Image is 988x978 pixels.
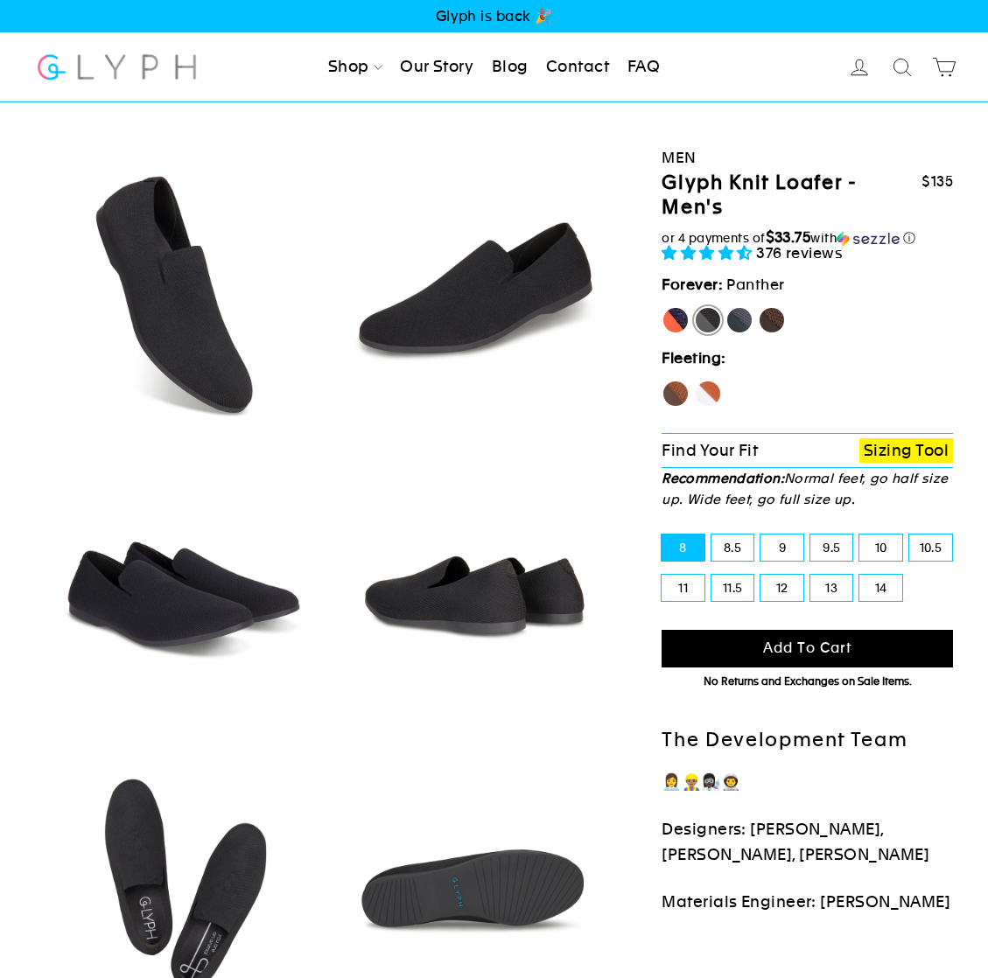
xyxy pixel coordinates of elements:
a: Our Story [393,48,480,87]
p: 👩‍💼👷🏽‍♂️👩🏿‍🔬👨‍🚀 [662,770,953,795]
label: Fox [694,380,722,408]
label: 14 [859,575,902,601]
span: Find Your Fit [662,441,758,459]
div: or 4 payments of$33.75withSezzle Click to learn more about Sezzle [662,229,953,247]
a: Sizing Tool [859,438,953,464]
h2: The Development Team [662,728,953,753]
label: 11.5 [711,575,754,601]
a: FAQ [620,48,667,87]
div: Men [662,146,953,170]
label: 12 [760,575,803,601]
label: 10 [859,534,902,561]
span: $33.75 [766,228,811,246]
span: $135 [921,173,953,190]
img: Panther [337,154,615,432]
label: 10.5 [909,534,952,561]
p: Materials Engineer: [PERSON_NAME] [662,890,953,915]
h1: Glyph Knit Loafer - Men's [662,171,921,220]
a: Contact [539,48,616,87]
div: or 4 payments of with [662,229,953,247]
label: 8.5 [711,534,754,561]
label: 9 [760,534,803,561]
label: 8 [662,534,704,561]
span: 376 reviews [756,244,843,262]
img: Panther [337,448,615,726]
img: Panther [43,154,321,432]
strong: Forever: [662,276,723,293]
label: 11 [662,575,704,601]
label: [PERSON_NAME] [662,306,690,334]
label: Hawk [662,380,690,408]
a: Shop [321,48,389,87]
a: Blog [485,48,536,87]
img: Panther [43,448,321,726]
p: Normal feet, go half size up. Wide feet, go full size up. [662,468,953,510]
button: Add to cart [662,630,953,667]
strong: Fleeting: [662,349,725,367]
img: Glyph [35,44,199,90]
label: 9.5 [810,534,853,561]
label: 13 [810,575,853,601]
p: Designers: [PERSON_NAME], [PERSON_NAME], [PERSON_NAME] [662,817,953,868]
label: Mustang [758,306,786,334]
img: Sezzle [837,231,900,247]
strong: Recommendation: [662,471,784,486]
span: No Returns and Exchanges on Sale Items. [704,675,912,688]
span: Panther [726,276,784,293]
span: 4.73 stars [662,244,756,262]
span: Add to cart [763,639,852,656]
label: Panther [694,306,722,334]
ul: Primary [321,48,667,87]
label: Rhino [725,306,753,334]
